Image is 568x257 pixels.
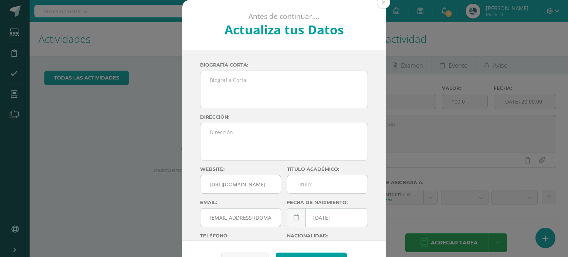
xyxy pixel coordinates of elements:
[202,21,366,38] h2: Actualiza tus Datos
[287,209,368,227] input: Fecha de Nacimiento:
[200,62,368,68] label: Biografía corta:
[287,233,368,239] label: Nacionalidad:
[200,166,281,172] label: Website:
[200,175,281,193] input: Sitio Web:
[200,114,368,120] label: Dirección:
[202,12,366,21] p: Antes de continuar....
[287,175,368,193] input: Titulo:
[200,233,281,239] label: Teléfono:
[287,200,368,205] label: Fecha de nacimiento:
[200,200,281,205] label: Email:
[200,209,281,227] input: Correo Electronico:
[287,166,368,172] label: Título académico:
